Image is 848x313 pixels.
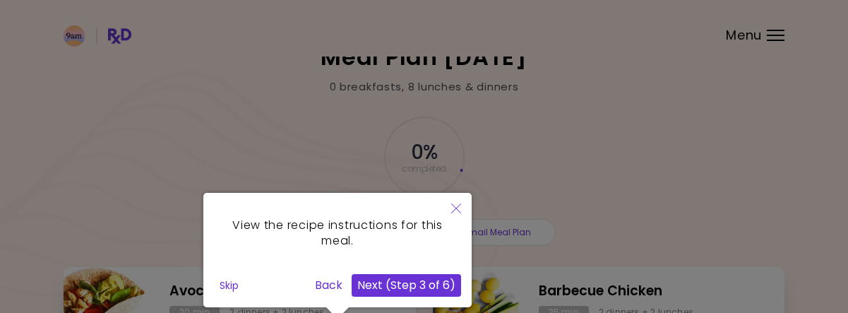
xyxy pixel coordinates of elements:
[352,274,461,297] button: Next (Step 3 of 6)
[214,203,461,264] div: View the recipe instructions for this meal.
[203,193,472,307] div: View the recipe instructions for this meal.
[214,275,244,296] button: Skip
[441,193,472,226] button: Close
[309,274,348,297] button: Back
